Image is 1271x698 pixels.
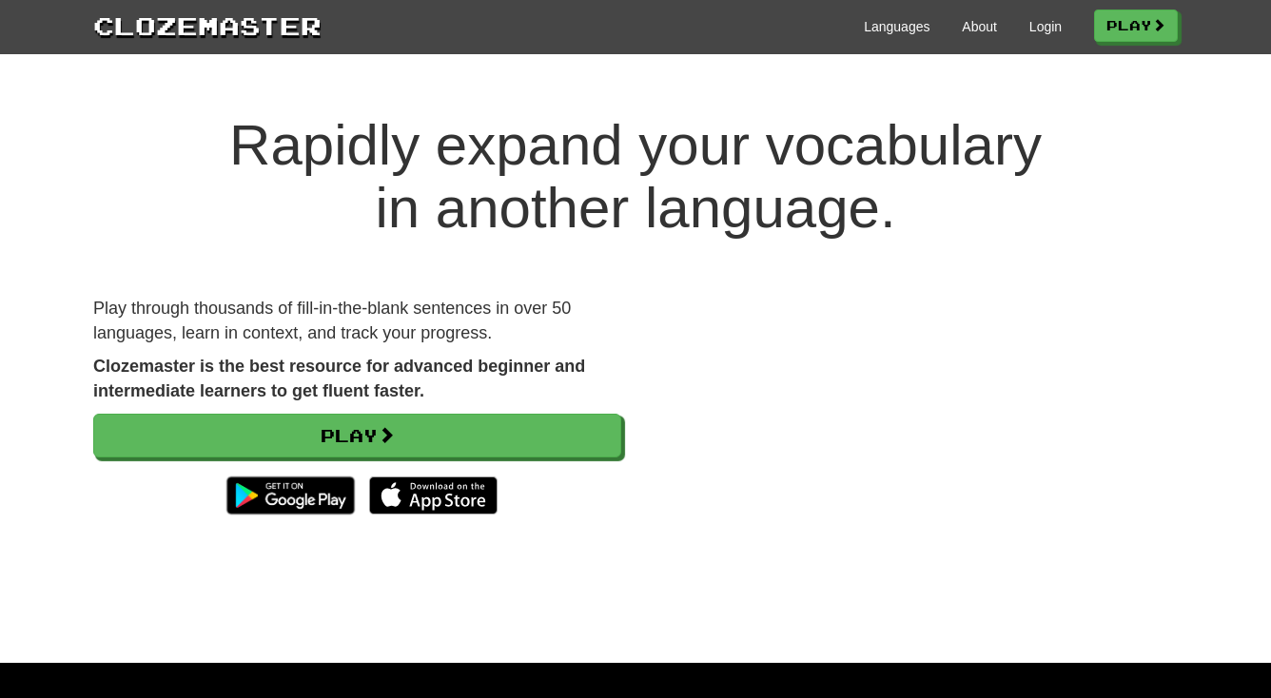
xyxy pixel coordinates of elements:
a: Languages [864,17,929,36]
a: Play [1094,10,1178,42]
a: Play [93,414,621,457]
img: Download_on_the_App_Store_Badge_US-UK_135x40-25178aeef6eb6b83b96f5f2d004eda3bffbb37122de64afbaef7... [369,476,498,514]
img: Get it on Google Play [217,467,364,524]
strong: Clozemaster is the best resource for advanced beginner and intermediate learners to get fluent fa... [93,357,585,400]
p: Play through thousands of fill-in-the-blank sentences in over 50 languages, learn in context, and... [93,297,621,345]
a: Clozemaster [93,8,322,43]
a: About [962,17,997,36]
a: Login [1029,17,1062,36]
